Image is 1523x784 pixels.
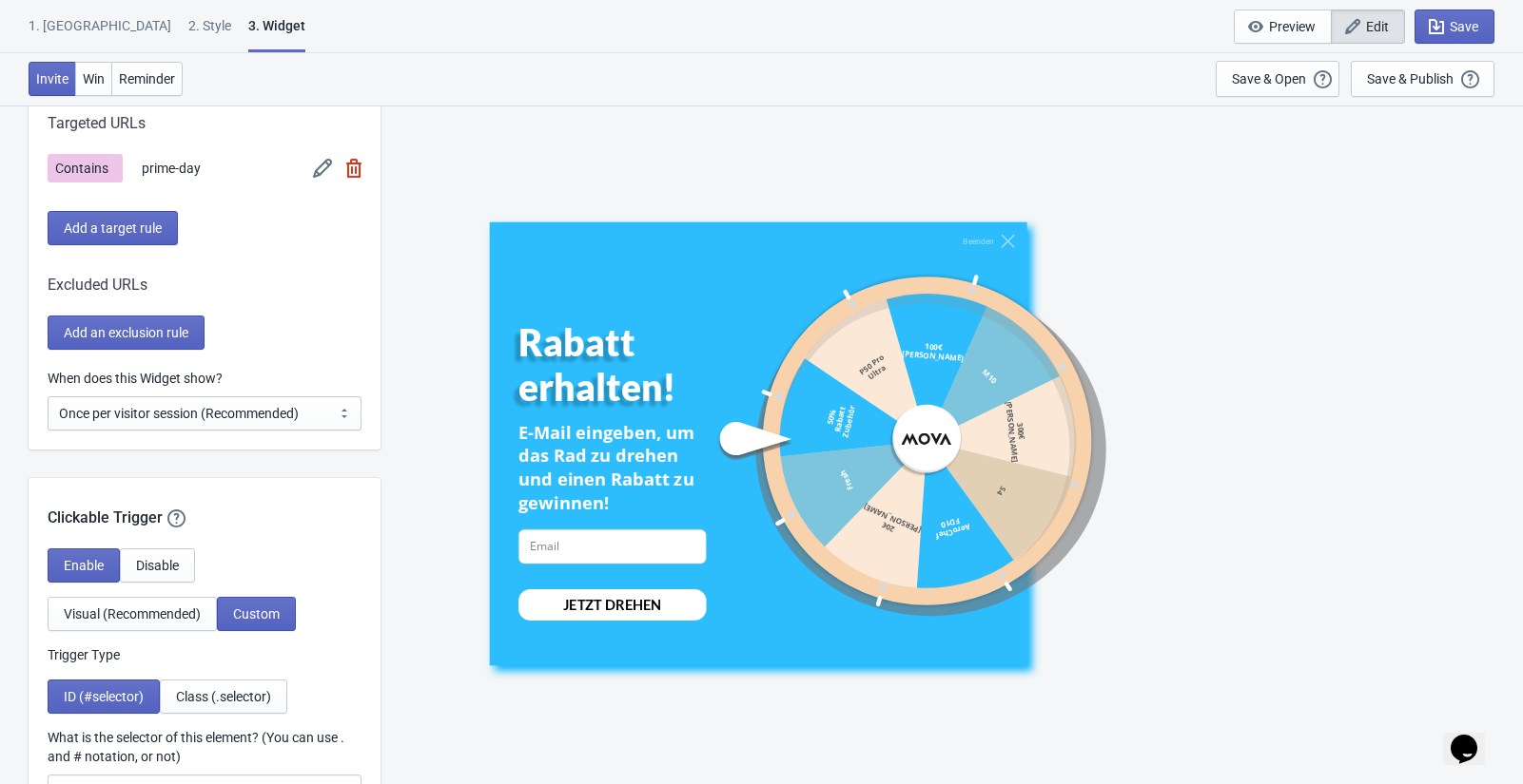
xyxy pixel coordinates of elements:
[48,211,178,245] button: Add a target rule
[48,112,361,135] div: Targeted URLs
[64,689,144,704] span: ID (#selector)
[48,548,120,583] button: Enable
[518,529,706,564] input: Email
[248,16,305,52] div: 3. Widget
[48,316,205,350] button: Add an exclusion rule
[48,274,361,296] div: Excluded URLs
[1450,19,1478,34] span: Save
[963,237,994,246] div: Beenden
[136,558,179,573] span: Disable
[188,16,231,49] div: 2 . Style
[176,689,271,704] span: Class (.selector)
[48,679,160,714] button: ID (#selector)
[346,159,361,178] img: remove.svg
[64,325,188,340] span: Add an exclusion rule
[48,369,223,388] label: When does this Widget show?
[1366,19,1389,34] span: Edit
[1232,71,1306,86] div: Save & Open
[83,71,105,86] span: Win
[29,16,171,49] div: 1. [GEOGRAPHIC_DATA]
[111,62,183,96] button: Reminder
[1415,10,1494,44] button: Save
[48,154,123,182] span: Contains
[518,321,744,410] div: Rabatt erhalten!
[160,679,287,714] button: Class (.selector)
[563,595,661,614] div: JETZT DREHEN
[36,71,68,86] span: Invite
[29,478,381,529] div: Clickable Trigger
[48,645,361,665] p: Trigger Type
[29,62,76,96] button: Invite
[64,606,201,621] span: Visual (Recommended)
[64,220,162,236] span: Add a target rule
[313,159,332,178] img: edit.svg
[233,606,280,621] span: Custom
[1443,708,1504,765] iframe: chat widget
[48,728,361,766] label: What is the selector of this element? (You can use . and # notation, or not)
[217,597,296,631] button: Custom
[75,62,112,96] button: Win
[64,558,104,573] span: Enable
[1269,19,1316,34] span: Preview
[1331,10,1405,44] button: Edit
[518,421,706,515] div: E-Mail eingeben, um das Rad zu drehen und einen Rabatt zu gewinnen!
[1234,10,1332,44] button: Preview
[1216,61,1339,97] button: Save & Open
[1351,61,1494,97] button: Save & Publish
[119,71,175,86] span: Reminder
[48,597,217,631] button: Visual (Recommended)
[1367,71,1454,86] div: Save & Publish
[120,548,195,583] button: Disable
[142,159,201,179] span: prime-day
